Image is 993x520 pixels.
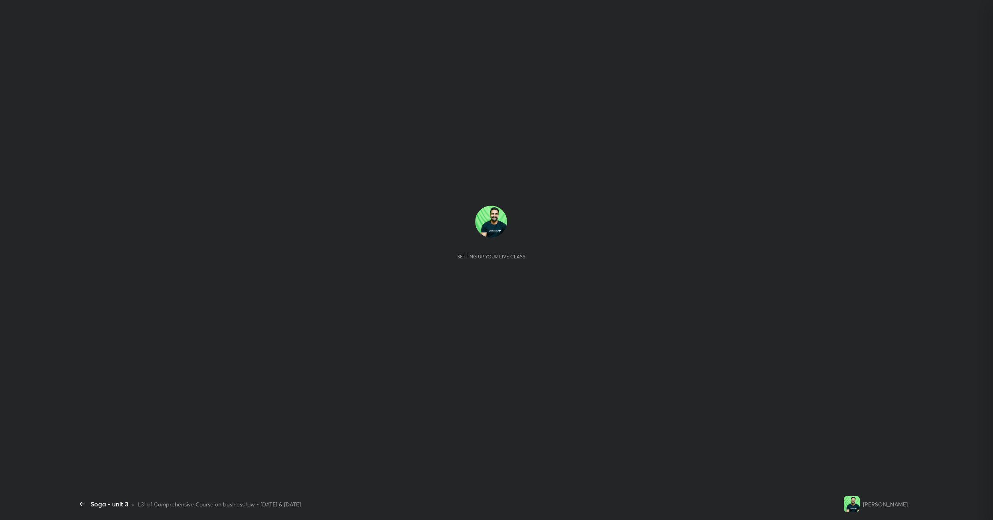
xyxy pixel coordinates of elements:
div: Soga - unit 3 [91,499,128,509]
div: L31 of Comprehensive Course on business law - [DATE] & [DATE] [138,500,301,508]
div: • [132,500,134,508]
img: 34c2f5a4dc334ab99cba7f7ce517d6b6.jpg [844,496,860,512]
div: Setting up your live class [457,254,525,260]
div: [PERSON_NAME] [863,500,908,508]
img: 34c2f5a4dc334ab99cba7f7ce517d6b6.jpg [475,206,507,238]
